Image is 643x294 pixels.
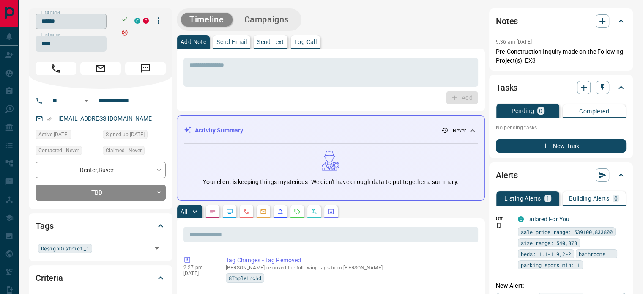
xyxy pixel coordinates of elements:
label: First name [41,10,60,15]
p: Send Text [257,39,284,45]
p: All [181,209,187,214]
p: Add Note [181,39,206,45]
button: New Task [496,139,626,153]
p: Pre-Construction Inquiry made on the Following Project(s): EX3 [496,47,626,65]
span: size range: 540,878 [521,239,577,247]
p: Send Email [216,39,247,45]
button: Open [151,242,163,254]
div: Fri Dec 30 2016 [103,130,166,142]
svg: Emails [260,208,267,215]
p: New Alert: [496,281,626,290]
button: Campaigns [236,13,297,27]
div: Criteria [36,268,166,288]
p: - Never [450,127,466,135]
span: Email [80,62,121,75]
span: Message [125,62,166,75]
p: Log Call [294,39,317,45]
span: sale price range: 539100,833800 [521,228,613,236]
svg: Opportunities [311,208,317,215]
span: Signed up [DATE] [106,130,145,139]
div: Activity Summary- Never [184,123,478,138]
p: [DATE] [183,270,213,276]
div: Tasks [496,77,626,98]
div: Tags [36,216,166,236]
svg: Calls [243,208,250,215]
span: DesignDistrict_1 [41,244,89,253]
div: Renter , Buyer [36,162,166,178]
a: Tailored For You [526,216,569,223]
svg: Requests [294,208,301,215]
svg: Agent Actions [328,208,334,215]
span: 8TmpleLnchd [229,274,261,282]
button: Open [81,96,91,106]
p: Tag Changes - Tag Removed [226,256,475,265]
svg: Email Verified [47,116,52,122]
p: Your client is keeping things mysterious! We didn't have enough data to put together a summary. [203,178,458,187]
span: Claimed - Never [106,146,142,155]
span: Call [36,62,76,75]
a: [EMAIL_ADDRESS][DOMAIN_NAME] [58,115,154,122]
h2: Tasks [496,81,517,94]
div: Tue Mar 08 2022 [36,130,99,142]
p: 0 [614,195,618,201]
p: Listing Alerts [504,195,541,201]
p: Activity Summary [195,126,243,135]
p: 2:27 pm [183,264,213,270]
h2: Criteria [36,271,63,285]
div: TBD [36,185,166,201]
h2: Notes [496,14,518,28]
div: property.ca [143,18,149,24]
h2: Tags [36,219,53,233]
span: bathrooms: 1 [579,250,614,258]
svg: Listing Alerts [277,208,284,215]
svg: Lead Browsing Activity [226,208,233,215]
svg: Push Notification Only [496,223,502,228]
p: No pending tasks [496,121,626,134]
p: Off [496,215,513,223]
p: 9:36 am [DATE] [496,39,532,45]
span: parking spots min: 1 [521,261,580,269]
p: [PERSON_NAME] removed the following tags from [PERSON_NAME] [226,265,475,271]
span: beds: 1.1-1.9,2-2 [521,250,571,258]
svg: Notes [209,208,216,215]
p: 0 [539,108,542,114]
div: Notes [496,11,626,31]
p: Building Alerts [569,195,609,201]
p: Pending [511,108,534,114]
span: Active [DATE] [38,130,68,139]
div: Alerts [496,165,626,185]
div: condos.ca [134,18,140,24]
p: Completed [579,108,609,114]
label: Last name [41,32,60,38]
div: condos.ca [518,216,524,222]
h2: Alerts [496,168,518,182]
span: Contacted - Never [38,146,79,155]
p: 1 [546,195,550,201]
button: Timeline [181,13,233,27]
